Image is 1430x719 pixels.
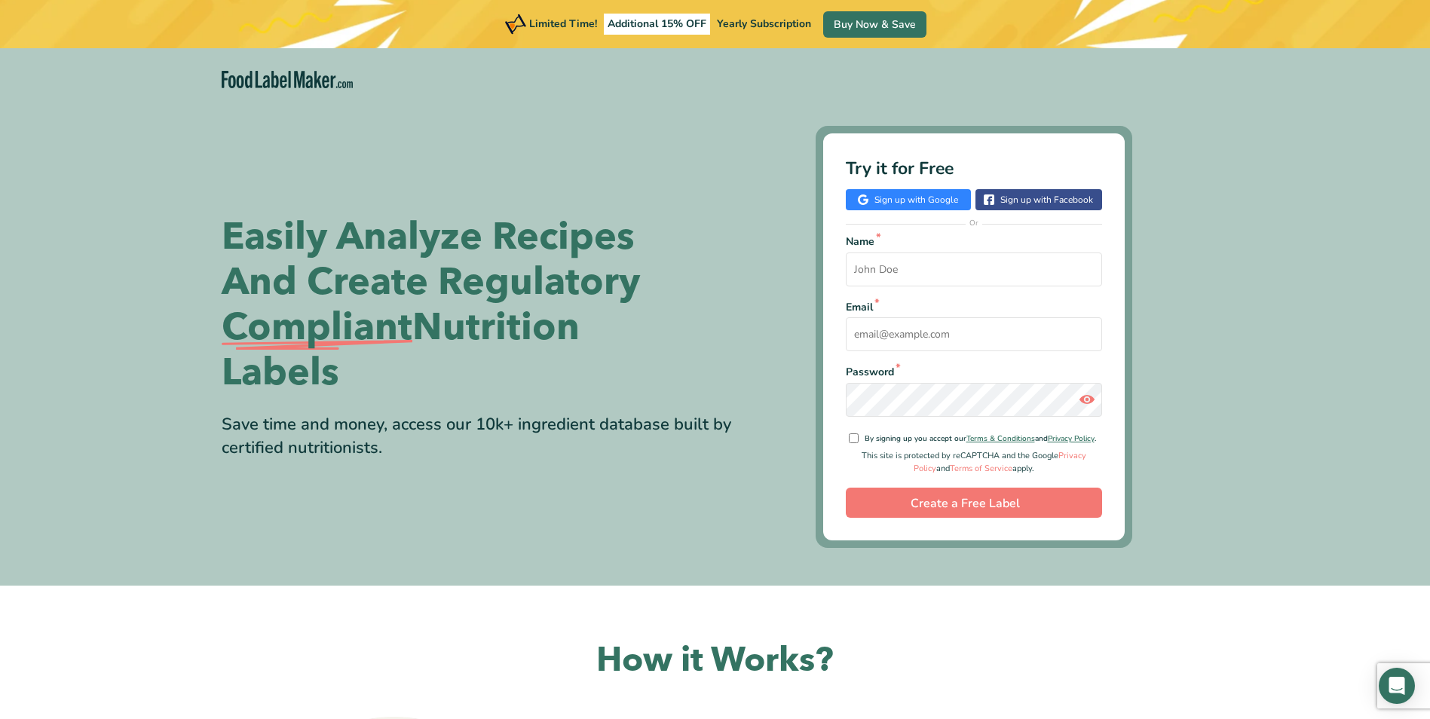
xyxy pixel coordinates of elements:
a: Privacy Policy [1048,433,1095,444]
span: Name [846,233,1102,250]
p: This site is protected by reCAPTCHA and the Google and apply. [846,449,1102,476]
a: Sign up with Facebook [975,189,1101,210]
span: Additional 15% OFF [604,14,710,35]
h1: Easily Analyze Recipes And Create Regulatory Nutrition Labels [222,214,704,395]
div: Open Intercom Messenger [1379,668,1415,704]
span: Limited Time! [529,17,597,31]
input: By signing up you accept ourTerms & ConditionsandPrivacy Policy. [849,433,859,443]
h3: Try it for Free [846,156,1102,182]
u: Compliant [222,304,412,350]
span: Yearly Subscription [717,17,811,31]
span: By signing up you accept our and . [865,431,1096,445]
h2: How it Works? [222,640,1209,681]
p: Save time and money, access our 10k+ ingredient database built by certified nutritionists. [222,413,764,460]
input: Password* [846,383,1102,417]
a: Sign up with Google [846,189,972,210]
a: Buy Now & Save [823,11,926,38]
a: Privacy Policy [914,450,1086,475]
input: Create a Free Label [846,488,1102,518]
span: Email [846,298,1102,316]
a: Terms of Service [950,463,1012,474]
input: Email* [846,317,1102,351]
span: Password [846,363,1102,381]
span: Or [966,218,982,228]
a: Terms & Conditions [966,433,1035,444]
form: Contact form [846,233,1102,518]
input: Name* [846,252,1102,286]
